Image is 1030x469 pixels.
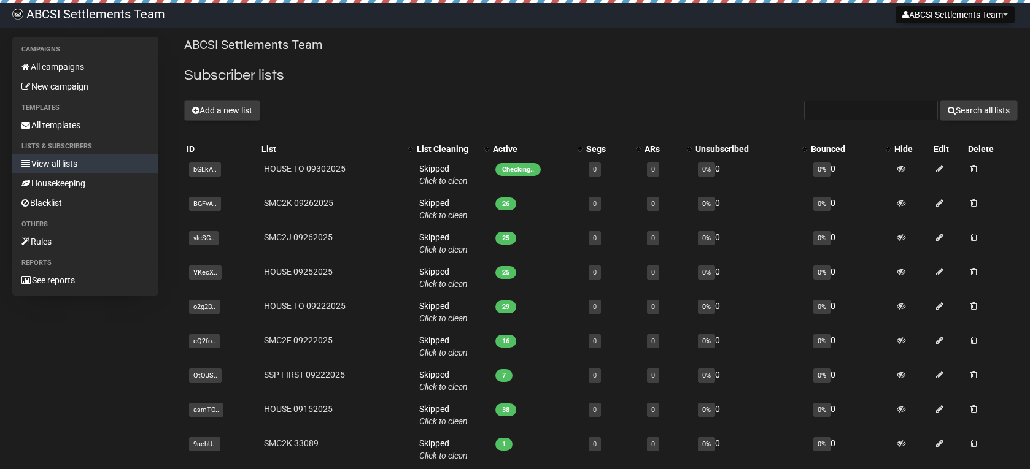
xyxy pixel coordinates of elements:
span: 0% [698,403,715,417]
span: 7 [495,369,513,382]
span: 0% [813,403,831,417]
span: 0% [698,197,715,211]
span: 9aehU.. [189,437,220,451]
a: Click to clean [419,451,468,460]
span: 25 [495,266,516,279]
div: List Cleaning [417,143,478,155]
div: Hide [894,143,929,155]
span: 0% [813,231,831,245]
a: Click to clean [419,348,468,357]
a: Rules [12,232,158,251]
td: 0 [693,364,808,398]
th: List: No sort applied, activate to apply an ascending sort [259,140,414,158]
span: 0% [813,437,831,451]
span: 0% [698,162,715,177]
td: 0 [808,364,892,398]
a: 0 [651,337,655,345]
a: SMC2K 33089 [264,438,319,448]
span: vlcSG.. [189,231,219,245]
td: 0 [808,261,892,295]
span: 38 [495,403,516,416]
a: 0 [651,200,655,208]
a: SMC2K 09262025 [264,198,333,208]
span: 25 [495,232,516,245]
a: 0 [651,234,655,242]
a: HOUSE TO 09222025 [264,301,346,311]
a: Blacklist [12,193,158,213]
a: New campaign [12,77,158,96]
th: ID: No sort applied, sorting is disabled [184,140,259,158]
span: 29 [495,300,516,313]
span: 0% [698,300,715,314]
h2: Subscriber lists [184,64,1018,86]
a: Click to clean [419,382,468,392]
span: Skipped [419,438,468,460]
a: HOUSE 09152025 [264,404,333,414]
a: 0 [593,372,597,379]
span: 0% [698,265,715,280]
button: ABCSI Settlements Team [896,6,1015,23]
div: ARs [645,143,681,155]
a: 0 [593,337,597,345]
td: 0 [693,158,808,192]
span: QtQJS.. [189,368,222,383]
a: 0 [651,406,655,414]
span: 0% [698,231,715,245]
div: Bounced [811,143,880,155]
span: asmTO.. [189,403,223,417]
td: 0 [693,261,808,295]
td: 0 [808,226,892,261]
p: ABCSI Settlements Team [184,37,1018,53]
img: 818717fe0d1a93967a8360cf1c6c54c8 [12,9,23,20]
a: SMC2J 09262025 [264,232,333,242]
button: Search all lists [940,100,1018,121]
a: All campaigns [12,57,158,77]
span: Skipped [419,335,468,357]
span: Skipped [419,370,468,392]
td: 0 [693,398,808,432]
a: View all lists [12,154,158,173]
a: SMC2F 09222025 [264,335,333,345]
span: BGFvA.. [189,197,221,211]
a: 0 [651,372,655,379]
div: ID [187,143,257,155]
a: Click to clean [419,279,468,289]
a: 0 [593,200,597,208]
div: Active [493,143,572,155]
a: 0 [593,406,597,414]
span: 0% [813,197,831,211]
td: 0 [693,226,808,261]
a: 0 [593,269,597,276]
span: 0% [698,437,715,451]
a: Housekeeping [12,173,158,193]
th: Edit: No sort applied, sorting is disabled [931,140,966,158]
span: Skipped [419,232,468,254]
li: Templates [12,101,158,115]
span: VKecX.. [189,265,222,280]
span: 0% [698,368,715,383]
a: 0 [651,440,655,448]
th: Delete: No sort applied, sorting is disabled [966,140,1018,158]
th: ARs: No sort applied, activate to apply an ascending sort [642,140,693,158]
td: 0 [808,329,892,364]
td: 0 [693,432,808,467]
td: 0 [808,295,892,329]
a: Click to clean [419,313,468,323]
div: List [261,143,402,155]
span: 0% [813,300,831,314]
a: Click to clean [419,210,468,220]
th: Bounced: No sort applied, activate to apply an ascending sort [808,140,892,158]
button: Add a new list [184,100,260,121]
span: 0% [813,334,831,348]
td: 0 [693,329,808,364]
div: Unsubscribed [695,143,796,155]
a: 0 [593,234,597,242]
div: Edit [934,143,963,155]
span: 0% [813,368,831,383]
a: SSP FIRST 09222025 [264,370,345,379]
span: bGLkA.. [189,162,221,177]
span: Checking.. [495,163,541,176]
a: Click to clean [419,176,468,186]
a: Click to clean [419,416,468,426]
td: 0 [808,398,892,432]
